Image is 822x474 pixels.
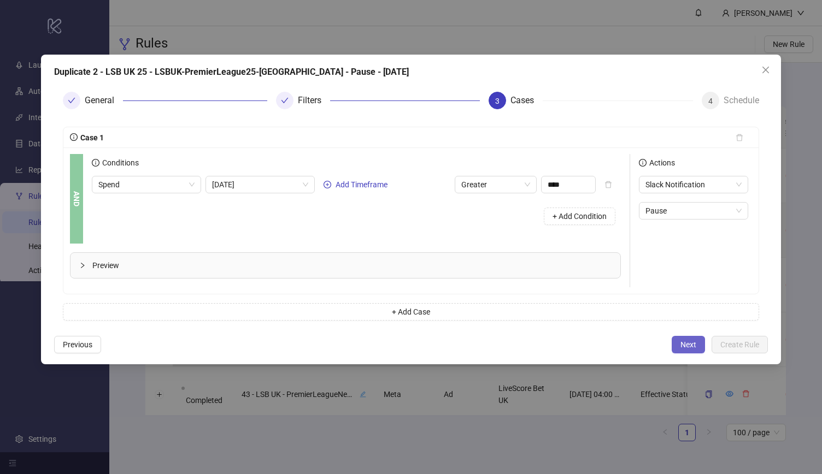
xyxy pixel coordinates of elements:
[70,133,78,141] span: info-circle
[71,191,83,206] b: AND
[727,129,752,146] button: delete
[495,97,500,105] span: 3
[645,176,742,193] span: Slack Notification
[99,158,139,167] span: Conditions
[672,336,705,353] button: Next
[510,92,543,109] div: Cases
[680,340,696,349] span: Next
[392,307,430,316] span: + Add Case
[761,66,770,74] span: close
[553,212,607,221] span: + Add Condition
[85,92,123,109] div: General
[647,158,675,167] span: Actions
[336,180,387,189] span: Add Timeframe
[54,66,768,79] div: Duplicate 2 - LSB UK 25 - LSBUK-PremierLeague25-[GEOGRAPHIC_DATA] - Pause - [DATE]
[212,176,308,193] span: Today
[639,159,647,167] span: info-circle
[54,336,101,353] button: Previous
[71,253,620,278] div: Preview
[92,159,99,167] span: info-circle
[708,97,713,105] span: 4
[63,303,759,321] button: + Add Case
[98,176,195,193] span: Spend
[324,181,331,188] span: plus-circle
[757,61,774,79] button: Close
[724,92,759,109] div: Schedule
[281,97,289,104] span: check
[544,208,615,225] button: + Add Condition
[78,133,104,142] span: Case 1
[461,176,530,193] span: Greater
[92,259,612,271] span: Preview
[645,203,742,219] span: Pause
[319,178,392,191] button: Add Timeframe
[596,176,621,193] button: delete
[68,97,75,104] span: check
[712,336,768,353] button: Create Rule
[298,92,330,109] div: Filters
[63,340,92,349] span: Previous
[79,262,86,269] span: collapsed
